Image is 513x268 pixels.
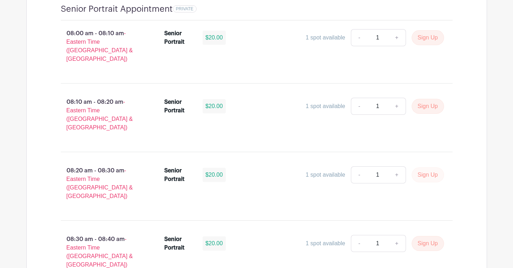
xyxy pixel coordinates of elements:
[306,33,345,42] div: 1 spot available
[351,166,367,183] a: -
[412,99,444,114] button: Sign Up
[351,29,367,46] a: -
[388,235,406,252] a: +
[306,171,345,179] div: 1 spot available
[351,98,367,115] a: -
[388,29,406,46] a: +
[66,167,133,199] span: - Eastern Time ([GEOGRAPHIC_DATA] & [GEOGRAPHIC_DATA])
[203,99,226,113] div: $20.00
[66,236,133,268] span: - Eastern Time ([GEOGRAPHIC_DATA] & [GEOGRAPHIC_DATA])
[66,30,133,62] span: - Eastern Time ([GEOGRAPHIC_DATA] & [GEOGRAPHIC_DATA])
[351,235,367,252] a: -
[203,236,226,251] div: $20.00
[203,168,226,182] div: $20.00
[49,164,153,203] p: 08:20 am - 08:30 am
[61,4,173,14] h4: Senior Portrait Appointment
[412,236,444,251] button: Sign Up
[164,235,194,252] div: Senior Portrait
[164,98,194,115] div: Senior Portrait
[176,6,194,11] span: PRIVATE
[66,99,133,130] span: - Eastern Time ([GEOGRAPHIC_DATA] & [GEOGRAPHIC_DATA])
[388,98,406,115] a: +
[203,31,226,45] div: $20.00
[412,167,444,182] button: Sign Up
[164,166,194,183] div: Senior Portrait
[388,166,406,183] a: +
[306,239,345,248] div: 1 spot available
[49,26,153,66] p: 08:00 am - 08:10 am
[164,29,194,46] div: Senior Portrait
[306,102,345,111] div: 1 spot available
[412,30,444,45] button: Sign Up
[49,95,153,135] p: 08:10 am - 08:20 am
